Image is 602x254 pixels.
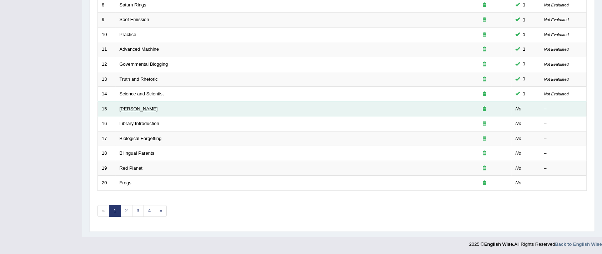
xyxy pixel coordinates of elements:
div: – [544,150,583,157]
span: You can still take this question [520,46,528,53]
div: Exam occurring question [462,61,508,68]
a: Saturn Rings [120,2,146,8]
div: Exam occurring question [462,76,508,83]
a: Frogs [120,180,131,185]
a: Library Introduction [120,121,159,126]
small: Not Evaluated [544,18,569,22]
td: 19 [98,161,116,176]
a: Advanced Machine [120,46,159,52]
strong: English Wise. [484,241,514,247]
em: No [516,121,522,126]
a: 3 [132,205,144,217]
div: Exam occurring question [462,2,508,9]
div: – [544,106,583,113]
div: – [544,120,583,127]
small: Not Evaluated [544,92,569,96]
a: 2 [120,205,132,217]
a: Governmental Blogging [120,61,168,67]
td: 16 [98,116,116,131]
span: You can still take this question [520,60,528,68]
td: 12 [98,57,116,72]
small: Not Evaluated [544,47,569,51]
em: No [516,180,522,185]
a: Back to English Wise [555,241,602,247]
em: No [516,150,522,156]
div: – [544,165,583,172]
td: 9 [98,13,116,28]
a: Bilingual Parents [120,150,155,156]
a: Practice [120,32,136,37]
div: Exam occurring question [462,46,508,53]
div: Exam occurring question [462,180,508,186]
td: 13 [98,72,116,87]
a: Truth and Rhetoric [120,76,158,82]
td: 18 [98,146,116,161]
span: You can still take this question [520,31,528,38]
small: Not Evaluated [544,3,569,7]
div: 2025 © All Rights Reserved [469,237,602,248]
td: 14 [98,87,116,102]
div: Exam occurring question [462,165,508,172]
a: » [155,205,167,217]
a: 1 [109,205,121,217]
em: No [516,106,522,111]
td: 20 [98,176,116,191]
td: 10 [98,27,116,42]
small: Not Evaluated [544,62,569,66]
div: – [544,135,583,142]
div: Exam occurring question [462,31,508,38]
a: [PERSON_NAME] [120,106,158,111]
div: Exam occurring question [462,16,508,23]
div: Exam occurring question [462,150,508,157]
a: 4 [144,205,155,217]
td: 11 [98,42,116,57]
div: Exam occurring question [462,135,508,142]
em: No [516,165,522,171]
td: 15 [98,101,116,116]
small: Not Evaluated [544,33,569,37]
span: You can still take this question [520,16,528,24]
div: Exam occurring question [462,106,508,113]
td: 17 [98,131,116,146]
a: Red Planet [120,165,142,171]
div: Exam occurring question [462,91,508,98]
span: You can still take this question [520,90,528,98]
span: You can still take this question [520,75,528,83]
div: Exam occurring question [462,120,508,127]
span: « [97,205,109,217]
a: Science and Scientist [120,91,164,96]
em: No [516,136,522,141]
span: You can still take this question [520,1,528,9]
div: – [544,180,583,186]
a: Soot Emission [120,17,149,22]
small: Not Evaluated [544,77,569,81]
a: Biological Forgetting [120,136,162,141]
